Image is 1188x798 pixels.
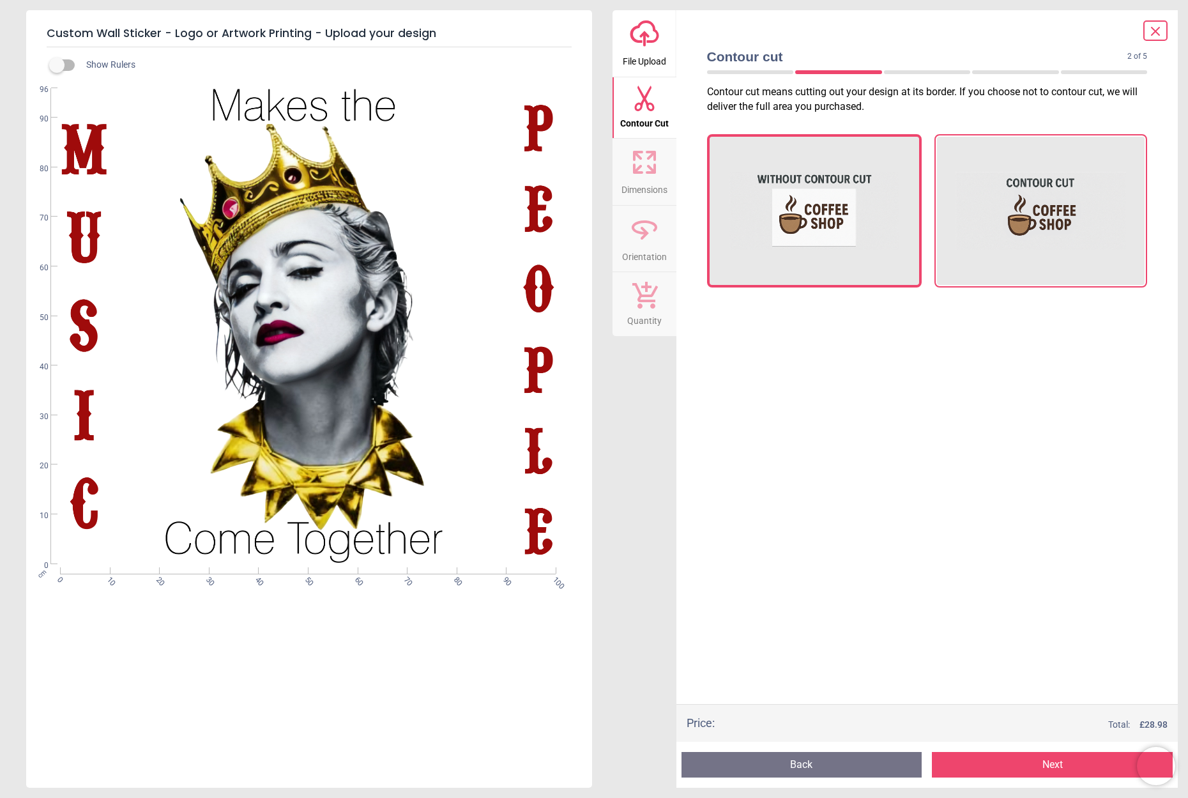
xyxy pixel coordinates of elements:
div: Show Rulers [57,58,592,73]
span: 70 [24,213,49,224]
button: File Upload [613,10,676,77]
span: 50 [24,312,49,323]
span: Contour Cut [620,111,669,130]
span: 50 [302,575,310,583]
span: 80 [24,164,49,174]
div: Price : [687,715,715,731]
span: Quantity [627,309,662,328]
span: 20 [24,461,49,472]
span: File Upload [623,49,666,68]
button: Back [682,752,922,778]
button: Contour Cut [613,77,676,139]
span: 100 [550,575,558,583]
span: cm [36,567,48,579]
span: Orientation [622,245,667,264]
span: 20 [153,575,162,583]
span: 40 [24,362,49,372]
h5: Custom Wall Sticker - Logo or Artwork Printing - Upload your design [47,20,572,47]
span: 0 [24,560,49,571]
p: Contour cut means cutting out your design at its border. If you choose not to contour cut, we wil... [707,85,1158,114]
button: Dimensions [613,139,676,205]
span: 60 [352,575,360,583]
span: 80 [451,575,459,583]
button: Orientation [613,206,676,272]
span: 10 [24,510,49,521]
span: £ [1139,719,1168,732]
iframe: Brevo live chat [1137,747,1175,785]
span: 30 [203,575,211,583]
span: 0 [54,575,63,583]
span: 60 [24,263,49,273]
span: 96 [24,84,49,95]
button: Next [932,752,1173,778]
span: 90 [24,114,49,125]
span: 10 [104,575,112,583]
span: 70 [401,575,409,583]
img: With contour cut [956,147,1126,275]
span: 2 of 5 [1127,51,1147,62]
div: Total: [734,719,1168,732]
img: Without contour cut [729,147,899,275]
span: 28.98 [1145,719,1168,730]
span: Contour cut [707,47,1128,66]
span: 90 [501,575,509,583]
button: Quantity [613,272,676,336]
span: 40 [252,575,261,583]
span: Dimensions [621,178,667,197]
span: 30 [24,411,49,422]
